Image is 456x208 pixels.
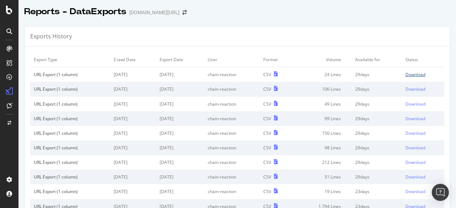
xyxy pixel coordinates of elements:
[352,111,402,126] td: 29 days
[34,174,107,180] div: URL Export (1 column)
[110,111,156,126] td: [DATE]
[204,140,260,155] td: chain-reaction
[405,86,441,92] a: Download
[294,67,352,82] td: 24 Lines
[34,71,107,78] div: URL Export (1 column)
[260,52,294,67] td: Format
[156,184,204,199] td: [DATE]
[34,116,107,122] div: URL Export (1 column)
[156,67,204,82] td: [DATE]
[263,116,271,122] div: CSV
[294,97,352,111] td: 49 Lines
[405,71,425,78] div: Download
[294,82,352,96] td: 106 Lines
[263,188,271,194] div: CSV
[263,174,271,180] div: CSV
[263,145,271,151] div: CSV
[110,184,156,199] td: [DATE]
[34,130,107,136] div: URL Export (1 column)
[263,101,271,107] div: CSV
[204,97,260,111] td: chain-reaction
[294,52,352,67] td: Volume
[30,32,72,41] div: Exports History
[405,71,441,78] a: Download
[34,101,107,107] div: URL Export (1 column)
[34,159,107,165] div: URL Export (1 column)
[263,130,271,136] div: CSV
[204,184,260,199] td: chain-reaction
[294,184,352,199] td: 19 Lines
[405,116,425,122] div: Download
[432,184,449,201] div: Open Intercom Messenger
[352,97,402,111] td: 29 days
[110,170,156,184] td: [DATE]
[405,116,441,122] a: Download
[263,159,271,165] div: CSV
[294,111,352,126] td: 99 Lines
[294,155,352,170] td: 212 Lines
[34,86,107,92] div: URL Export (1 column)
[204,67,260,82] td: chain-reaction
[110,82,156,96] td: [DATE]
[263,71,271,78] div: CSV
[156,97,204,111] td: [DATE]
[405,159,441,165] a: Download
[156,155,204,170] td: [DATE]
[110,140,156,155] td: [DATE]
[204,155,260,170] td: chain-reaction
[405,101,441,107] a: Download
[294,126,352,140] td: 150 Lines
[129,9,180,16] div: [DOMAIN_NAME][URL]
[405,86,425,92] div: Download
[405,174,425,180] div: Download
[204,82,260,96] td: chain-reaction
[294,170,352,184] td: 51 Lines
[352,82,402,96] td: 29 days
[24,6,126,18] div: Reports - DataExports
[405,145,441,151] a: Download
[405,174,441,180] a: Download
[156,126,204,140] td: [DATE]
[204,170,260,184] td: chain-reaction
[352,67,402,82] td: 29 days
[30,52,110,67] td: Export Type
[352,184,402,199] td: 23 days
[110,97,156,111] td: [DATE]
[405,130,425,136] div: Download
[182,10,187,15] div: arrow-right-arrow-left
[110,155,156,170] td: [DATE]
[263,86,271,92] div: CSV
[110,67,156,82] td: [DATE]
[352,170,402,184] td: 29 days
[352,52,402,67] td: Available for
[405,145,425,151] div: Download
[405,130,441,136] a: Download
[156,82,204,96] td: [DATE]
[156,52,204,67] td: Export Date
[405,188,441,194] a: Download
[352,126,402,140] td: 29 days
[204,52,260,67] td: User
[34,145,107,151] div: URL Export (1 column)
[405,101,425,107] div: Download
[352,140,402,155] td: 29 days
[156,140,204,155] td: [DATE]
[405,188,425,194] div: Download
[110,52,156,67] td: Crawl Date
[402,52,444,67] td: Status
[352,155,402,170] td: 29 days
[204,126,260,140] td: chain-reaction
[110,126,156,140] td: [DATE]
[156,111,204,126] td: [DATE]
[34,188,107,194] div: URL Export (1 column)
[204,111,260,126] td: chain-reaction
[405,159,425,165] div: Download
[156,170,204,184] td: [DATE]
[294,140,352,155] td: 98 Lines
